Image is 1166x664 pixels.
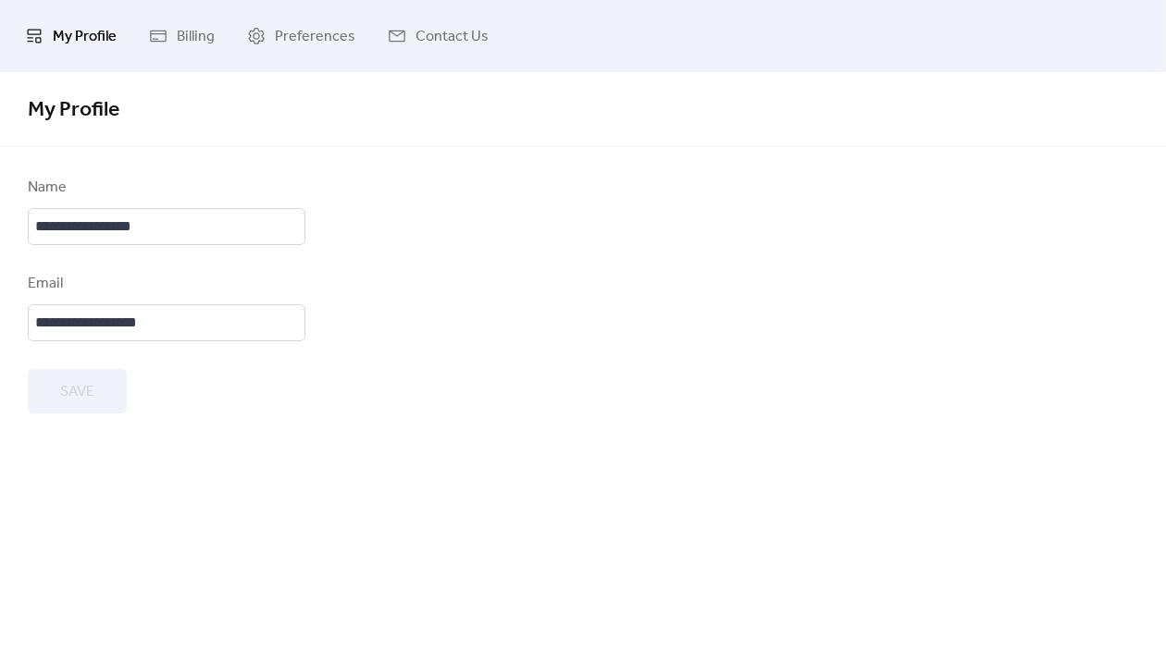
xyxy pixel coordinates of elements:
span: Preferences [275,22,355,52]
a: Contact Us [374,7,502,65]
a: My Profile [11,7,130,65]
span: Billing [177,22,215,52]
span: My Profile [53,22,117,52]
div: Name [28,177,302,199]
a: Preferences [233,7,369,65]
span: My Profile [28,90,119,130]
div: Email [28,273,302,295]
span: Contact Us [416,22,489,52]
a: Billing [135,7,229,65]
